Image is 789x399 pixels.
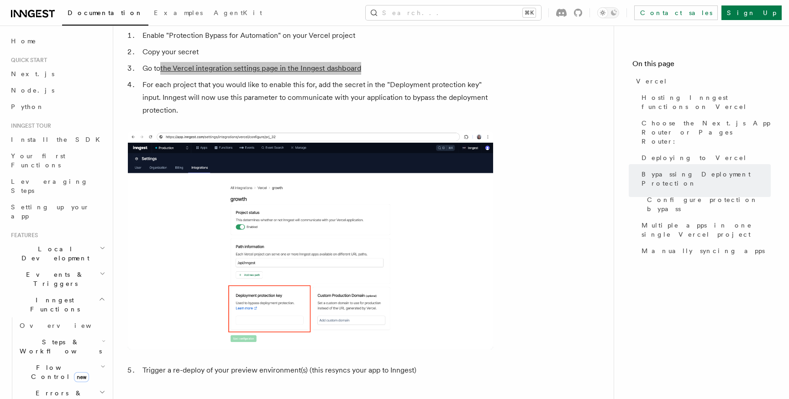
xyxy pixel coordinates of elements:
button: Events & Triggers [7,266,107,292]
span: Next.js [11,70,54,78]
a: Your first Functions [7,148,107,173]
a: Vercel [632,73,771,89]
span: Inngest Functions [7,295,99,314]
a: Manually syncing apps [638,243,771,259]
a: Examples [148,3,208,25]
button: Inngest Functions [7,292,107,317]
li: Trigger a re-deploy of your preview environment(s) (this resyncs your app to Inngest) [140,364,493,377]
a: Python [7,98,107,115]
a: Deploying to Vercel [638,150,771,166]
span: Hosting Inngest functions on Vercel [642,93,771,111]
li: Go to [140,62,493,75]
span: Bypassing Deployment Protection [642,170,771,188]
span: Your first Functions [11,152,65,169]
span: AgentKit [214,9,262,16]
li: Copy your secret [140,46,493,58]
img: A Vercel protection bypass secret added in the Inngest dashboard [128,131,493,349]
a: Home [7,33,107,49]
span: Install the SDK [11,136,105,143]
span: Local Development [7,244,100,263]
a: Sign Up [721,5,782,20]
button: Search...⌘K [366,5,541,20]
span: Features [7,232,38,239]
span: Overview [20,322,114,329]
a: Install the SDK [7,131,107,148]
a: Next.js [7,66,107,82]
a: Multiple apps in one single Vercel project [638,217,771,243]
span: Steps & Workflows [16,337,102,356]
span: Configure protection bypass [647,195,771,213]
h4: On this page [632,58,771,73]
a: Node.js [7,82,107,98]
li: Enable "Protection Bypass for Automation" on your Vercel project [140,29,493,42]
li: For each project that you would like to enable this for, add the secret in the "Deployment protec... [140,78,493,117]
span: Documentation [68,9,143,16]
button: Toggle dark mode [597,7,619,18]
span: Leveraging Steps [11,178,88,194]
span: Home [11,36,37,46]
a: Documentation [62,3,148,26]
span: Flow Control [16,363,100,381]
span: Node.js [11,87,54,94]
a: Setting up your app [7,199,107,224]
span: new [74,372,89,382]
a: the Vercel integration settings page in the Inngest dashboard [160,64,361,73]
span: Setting up your app [11,203,89,220]
span: Events & Triggers [7,270,100,288]
a: Leveraging Steps [7,173,107,199]
span: Vercel [636,77,668,86]
span: Manually syncing apps [642,246,765,255]
a: Contact sales [634,5,718,20]
a: Configure protection bypass [643,192,771,217]
span: Python [11,103,44,110]
a: Bypassing Deployment Protection [638,166,771,192]
button: Steps & Workflows [16,334,107,359]
a: Choose the Next.js App Router or Pages Router: [638,115,771,150]
span: Multiple apps in one single Vercel project [642,221,771,239]
kbd: ⌘K [523,8,536,17]
button: Flow Controlnew [16,359,107,385]
a: Overview [16,317,107,334]
span: Examples [154,9,203,16]
span: Quick start [7,57,47,64]
button: Local Development [7,241,107,266]
a: AgentKit [208,3,268,25]
span: Inngest tour [7,122,51,130]
a: Hosting Inngest functions on Vercel [638,89,771,115]
span: Deploying to Vercel [642,153,747,162]
span: Choose the Next.js App Router or Pages Router: [642,119,771,146]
